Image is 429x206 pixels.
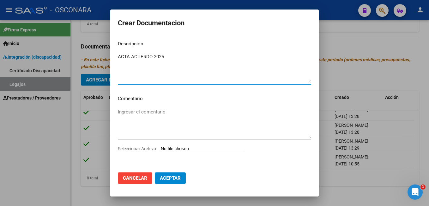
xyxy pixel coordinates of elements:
[118,172,152,184] button: Cancelar
[420,184,426,190] span: 1
[155,172,186,184] button: Aceptar
[118,95,311,102] p: Comentario
[408,184,423,200] iframe: Intercom live chat
[118,146,156,151] span: Seleccionar Archivo
[118,17,311,29] h2: Crear Documentacion
[160,175,181,181] span: Aceptar
[123,175,147,181] span: Cancelar
[118,40,311,48] p: Descripcion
